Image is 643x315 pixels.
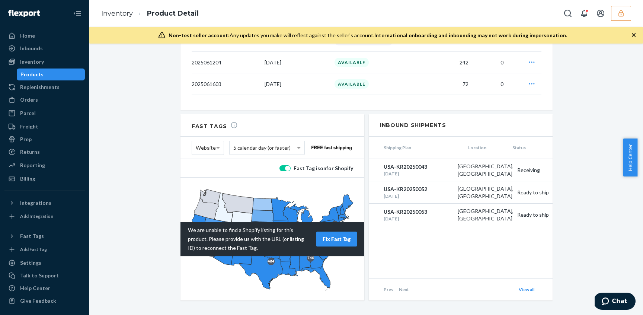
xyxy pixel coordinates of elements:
[20,71,44,78] div: Products
[4,56,85,68] a: Inventory
[4,146,85,158] a: Returns
[4,173,85,185] a: Billing
[233,141,291,154] span: 5 calendar day (or faster)
[369,204,553,226] a: USA-KR20250053[DATE][GEOGRAPHIC_DATA], [GEOGRAPHIC_DATA]Ready to ship
[17,69,85,80] a: Products
[20,109,36,117] div: Parcel
[20,297,56,305] div: Give Feedback
[4,94,85,106] a: Orders
[454,207,514,222] div: [GEOGRAPHIC_DATA], [GEOGRAPHIC_DATA]
[20,259,41,267] div: Settings
[384,163,454,171] div: USA-KR20250043
[20,175,35,182] div: Billing
[4,30,85,42] a: Home
[20,162,45,169] div: Reporting
[169,32,567,39] div: Any updates you make will reflect against the seller's account.
[335,79,369,89] div: AVAILABLE
[623,139,637,176] button: Help Center
[20,148,40,156] div: Returns
[384,208,454,216] div: USA-KR20250053
[8,10,40,17] img: Flexport logo
[310,145,353,150] img: website-free-fast.ac112c9d76101210657a4eea9f63645d.png
[316,232,357,246] button: Fix Fast Tag
[20,45,43,52] div: Inbounds
[384,193,454,199] div: [DATE]
[101,9,133,17] a: Inventory
[384,185,454,193] div: USA-KR20250052
[369,114,553,137] h2: Inbound Shipments
[20,123,38,130] div: Freight
[471,52,506,73] td: 0
[20,83,60,91] div: Replenishments
[192,59,259,66] p: 2025061204
[4,133,85,145] a: Prep
[514,211,553,219] div: Ready to ship
[4,81,85,93] a: Replenishments
[595,293,636,311] iframe: Opens a widget where you can chat to one of our agents
[4,42,85,54] a: Inbounds
[464,144,509,151] span: Location
[20,272,59,279] div: Talk to Support
[20,284,50,292] div: Help Center
[292,165,353,172] div: Fast Tag is on for Shopify
[169,32,230,38] span: Non-test seller account:
[180,222,364,257] div: We are unable to find a Shopify listing for this product. Please provide us with the URL (or list...
[593,6,608,21] button: Open account menu
[196,141,216,154] span: Website
[265,59,329,66] p: [DATE]
[509,144,553,151] span: Status
[95,3,205,25] ol: breadcrumbs
[436,52,471,73] td: 242
[4,230,85,242] button: Fast Tags
[4,212,85,221] a: Add Integration
[4,121,85,133] a: Freight
[192,121,238,130] h2: Fast Tags
[20,58,44,66] div: Inventory
[399,287,409,292] span: Next
[560,6,575,21] button: Open Search Box
[577,6,592,21] button: Open notifications
[4,107,85,119] a: Parcel
[4,159,85,171] a: Reporting
[374,32,567,38] span: International onboarding and inbounding may not work during impersonation.
[384,171,454,177] div: [DATE]
[20,246,47,252] div: Add Fast Tag
[20,213,53,219] div: Add Integration
[514,166,553,174] div: Receiving
[20,136,32,143] div: Prep
[4,282,85,294] a: Help Center
[369,181,553,204] a: USA-KR20250052[DATE][GEOGRAPHIC_DATA], [GEOGRAPHIC_DATA]Ready to ship
[4,257,85,269] a: Settings
[454,163,514,178] div: [GEOGRAPHIC_DATA], [GEOGRAPHIC_DATA]
[335,58,369,67] div: AVAILABLE
[4,245,85,254] a: Add Fast Tag
[70,6,85,21] button: Close Navigation
[519,287,534,292] a: View all
[20,32,35,39] div: Home
[265,80,329,88] p: [DATE]
[4,295,85,307] button: Give Feedback
[471,73,506,95] td: 0
[20,232,44,240] div: Fast Tags
[369,159,553,181] a: USA-KR20250043[DATE][GEOGRAPHIC_DATA], [GEOGRAPHIC_DATA]Receiving
[20,96,38,104] div: Orders
[369,144,464,151] span: Shipping Plan
[20,199,51,207] div: Integrations
[192,80,259,88] p: 2025061603
[384,287,393,292] span: Prev
[147,9,199,17] a: Product Detail
[4,270,85,281] button: Talk to Support
[384,216,454,222] div: [DATE]
[514,189,553,196] div: Ready to ship
[454,185,514,200] div: [GEOGRAPHIC_DATA], [GEOGRAPHIC_DATA]
[4,197,85,209] button: Integrations
[436,73,471,95] td: 72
